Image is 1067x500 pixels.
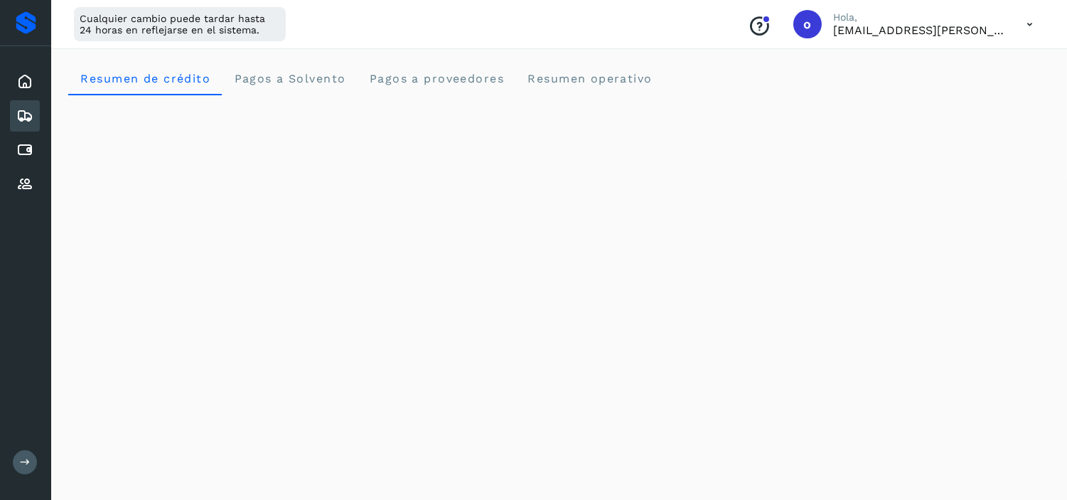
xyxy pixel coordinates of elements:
p: ops.lozano@solvento.mx [833,23,1004,37]
p: Hola, [833,11,1004,23]
div: Proveedores [10,169,40,200]
div: Cualquier cambio puede tardar hasta 24 horas en reflejarse en el sistema. [74,7,286,41]
div: Cuentas por pagar [10,134,40,166]
span: Pagos a proveedores [368,72,504,85]
span: Resumen operativo [527,72,653,85]
div: Inicio [10,66,40,97]
span: Pagos a Solvento [233,72,345,85]
div: Embarques [10,100,40,132]
span: Resumen de crédito [80,72,210,85]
